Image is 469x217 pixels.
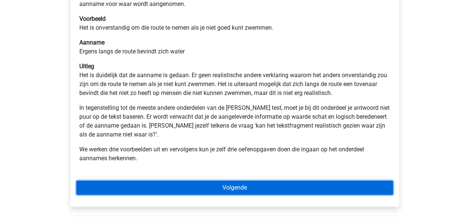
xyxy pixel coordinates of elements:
[76,181,393,195] a: Volgende
[79,14,390,32] p: Het is onverstandig om die route te nemen als je niet goed kunt zwemmen.
[79,62,390,98] p: Het is duidelijk dat de aanname is gedaan. Er geen realistische andere verklaring waarom het ande...
[79,103,390,139] p: In tegenstelling tot de meeste andere onderdelen van de [PERSON_NAME] test, moet je bij dit onder...
[79,39,105,46] b: Aanname
[79,38,390,56] p: Ergens langs de route bevindt zich water
[79,145,390,163] p: We werken drie voorbeelden uit en vervolgens kun je zelf drie oefenopgaven doen die ingaan op het...
[79,63,94,70] b: Uitleg
[79,15,106,22] b: Voorbeeld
